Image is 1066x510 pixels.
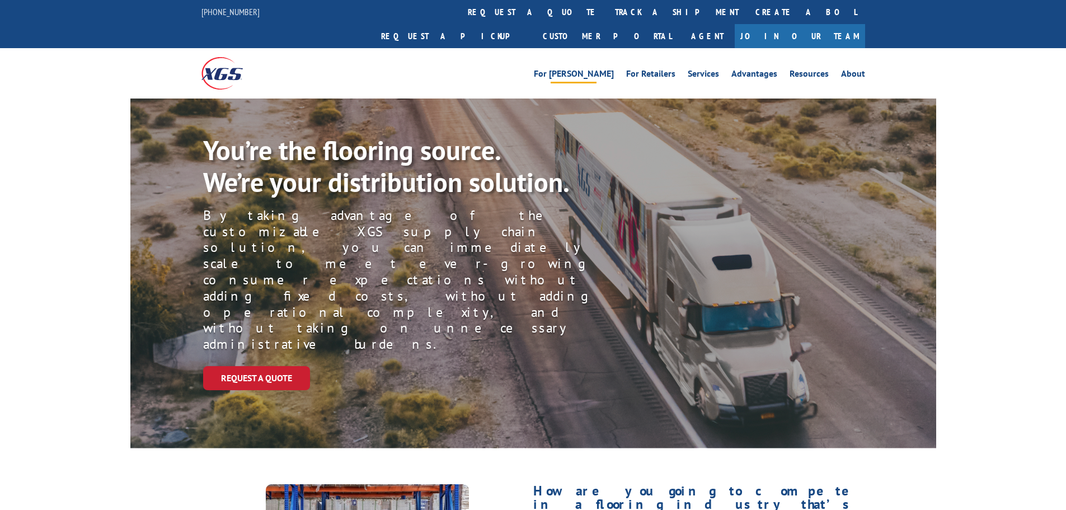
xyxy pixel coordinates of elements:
a: [PHONE_NUMBER] [201,6,260,17]
a: Customer Portal [534,24,680,48]
a: Resources [790,69,829,82]
a: For [PERSON_NAME] [534,69,614,82]
a: Services [688,69,719,82]
a: Advantages [731,69,777,82]
a: About [841,69,865,82]
p: You’re the flooring source. We’re your distribution solution. [203,134,594,199]
a: Join Our Team [735,24,865,48]
a: Request a Quote [203,366,310,390]
a: Request a pickup [373,24,534,48]
a: Agent [680,24,735,48]
a: For Retailers [626,69,675,82]
p: By taking advantage of the customizable XGS supply chain solution, you can immediately scale to m... [203,208,633,353]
